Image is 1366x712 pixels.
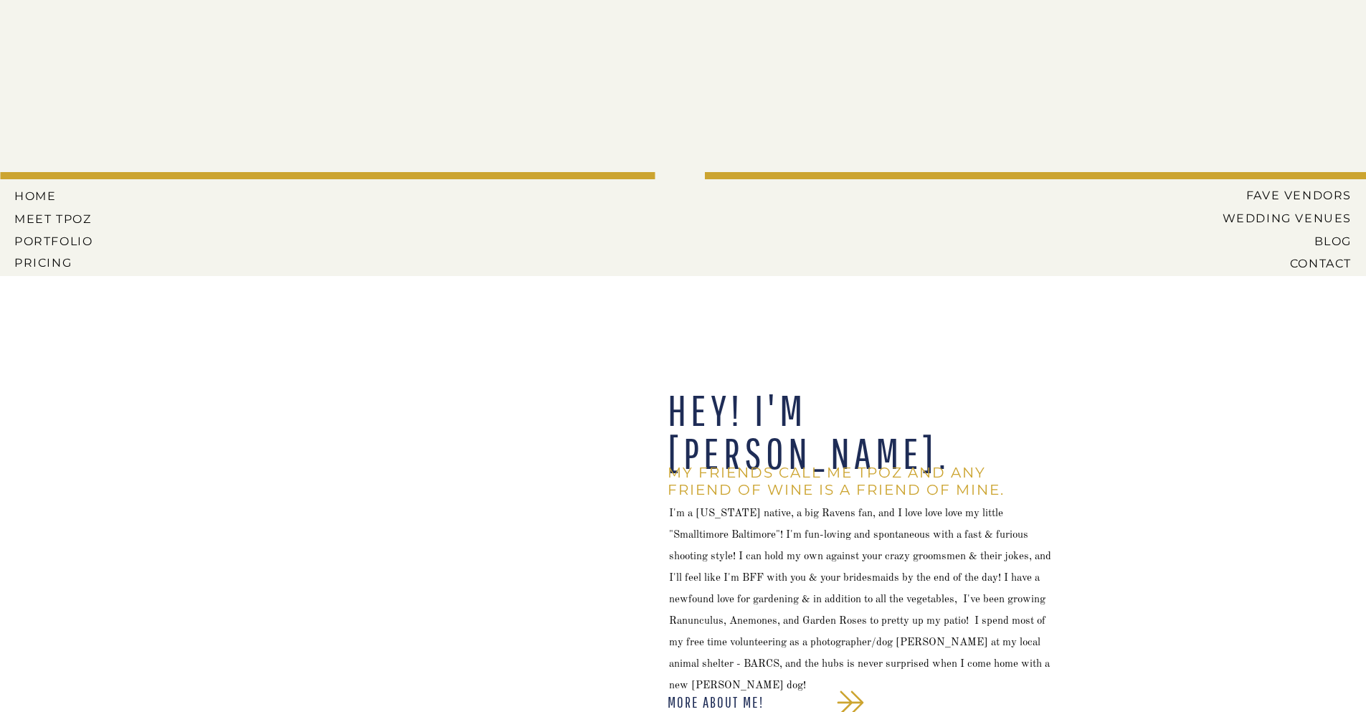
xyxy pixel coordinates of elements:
a: PORTFOLIO [14,234,96,247]
a: Wedding Venues [1200,212,1352,224]
a: HOME [14,189,79,202]
h2: MY FRIENDS CALL ME tPoz AND ANY FRIEND OF WINE IS A FRIEND OF MINE. [668,464,1042,509]
h1: HEY! I'M [PERSON_NAME]. [668,389,1071,472]
a: Fave Vendors [1234,189,1352,201]
a: Pricing [14,256,96,269]
a: MORE ABOUT ME! [668,695,839,711]
p: I'm a [US_STATE] native, a big Ravens fan, and I love love love my little "Smalltimore Baltimore"... [669,503,1054,684]
a: CONTACT [1239,257,1352,270]
a: BLOG [1211,234,1352,247]
a: MEET tPoz [14,212,93,225]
